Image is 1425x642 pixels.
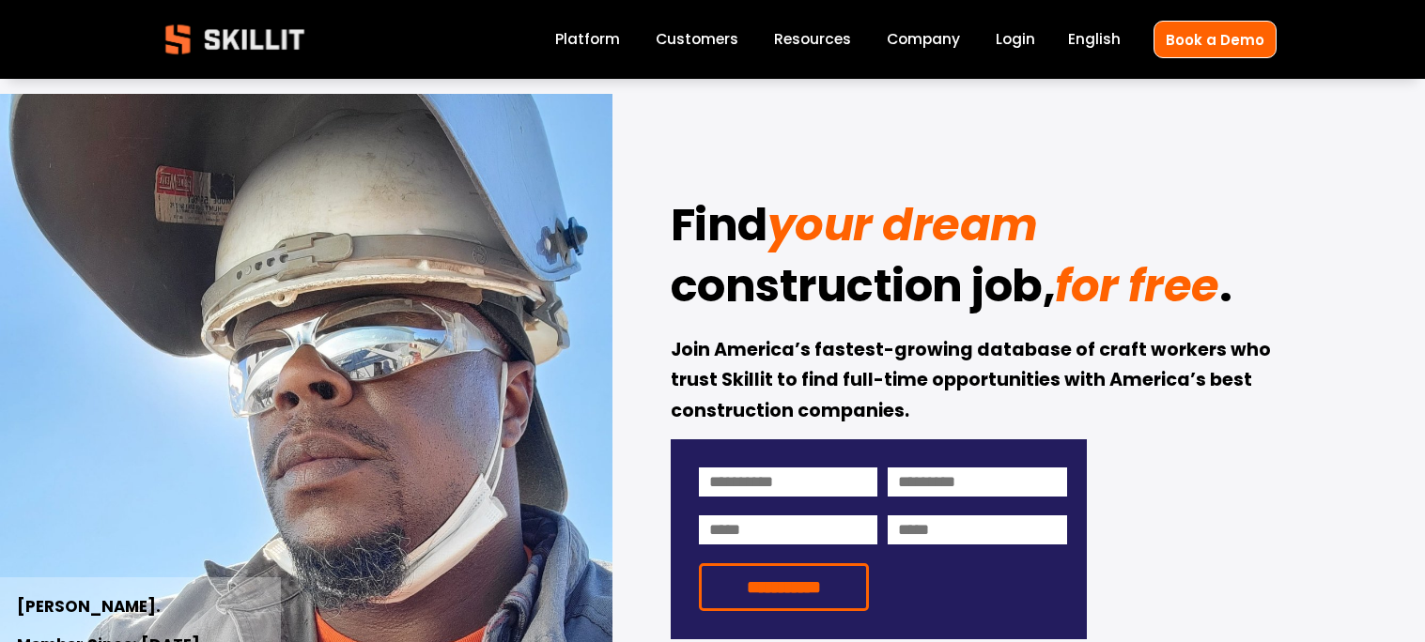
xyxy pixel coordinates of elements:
a: Company [887,27,960,53]
em: for free [1055,254,1218,317]
div: language picker [1068,27,1121,53]
span: Resources [774,28,851,50]
a: Customers [656,27,738,53]
strong: construction job, [671,252,1056,329]
a: folder dropdown [774,27,851,53]
img: Skillit [149,11,320,68]
a: Login [996,27,1035,53]
span: English [1068,28,1121,50]
a: Book a Demo [1154,21,1277,57]
a: Platform [555,27,620,53]
strong: Join America’s fastest-growing database of craft workers who trust Skillit to find full-time oppo... [671,336,1275,428]
strong: . [1219,252,1232,329]
em: your dream [767,193,1038,256]
strong: [PERSON_NAME]. [17,594,161,621]
strong: Find [671,191,767,267]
